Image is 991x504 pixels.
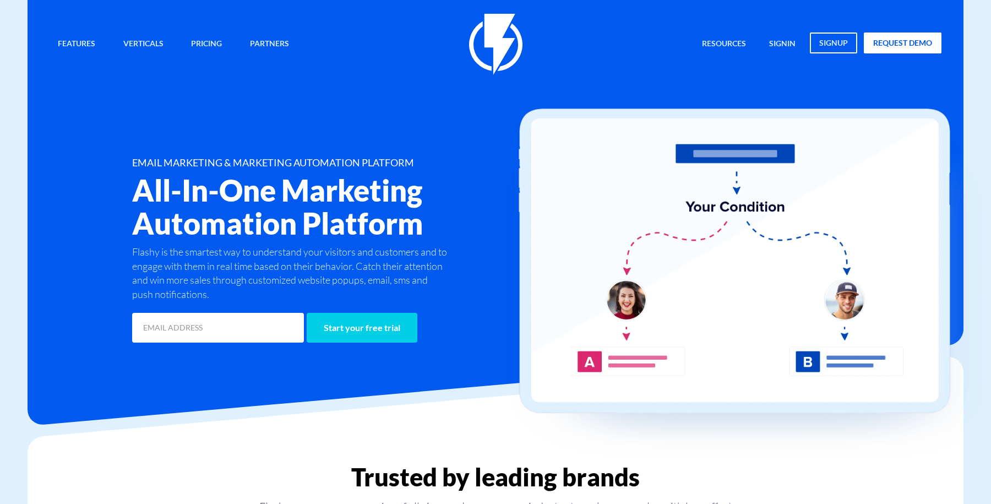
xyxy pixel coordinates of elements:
[115,32,172,56] a: Verticals
[183,32,230,56] a: Pricing
[132,245,450,302] p: Flashy is the smartest way to understand your visitors and customers and to engage with them in r...
[132,174,562,240] h2: All-In-One Marketing Automation Platform
[810,32,857,53] a: signup
[761,32,804,56] a: signin
[694,32,754,56] a: Resources
[50,32,104,56] a: Features
[242,32,297,56] a: Partners
[307,313,417,343] input: Start your free trial
[132,313,304,343] input: EMAIL ADDRESS
[864,32,941,53] a: request demo
[28,464,963,491] h2: Trusted by leading brands
[132,158,562,169] h1: EMAIL MARKETING & MARKETING AUTOMATION PLATFORM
